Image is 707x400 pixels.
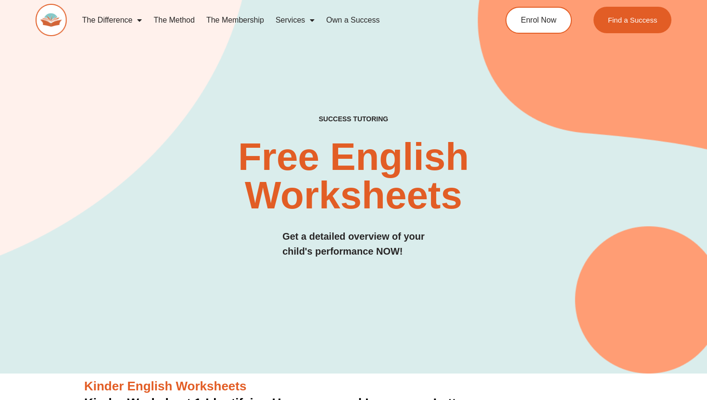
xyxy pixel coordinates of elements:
[505,7,572,34] a: Enrol Now
[76,9,148,31] a: The Difference
[282,229,425,259] h3: Get a detailed overview of your child's performance NOW!
[521,16,556,24] span: Enrol Now
[259,115,448,123] h4: SUCCESS TUTORING​
[76,9,469,31] nav: Menu
[320,9,385,31] a: Own a Success
[593,7,672,33] a: Find a Success
[608,16,657,24] span: Find a Success
[270,9,320,31] a: Services
[201,9,270,31] a: The Membership
[148,9,200,31] a: The Method
[84,378,623,395] h3: Kinder English Worksheets
[143,138,563,215] h2: Free English Worksheets​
